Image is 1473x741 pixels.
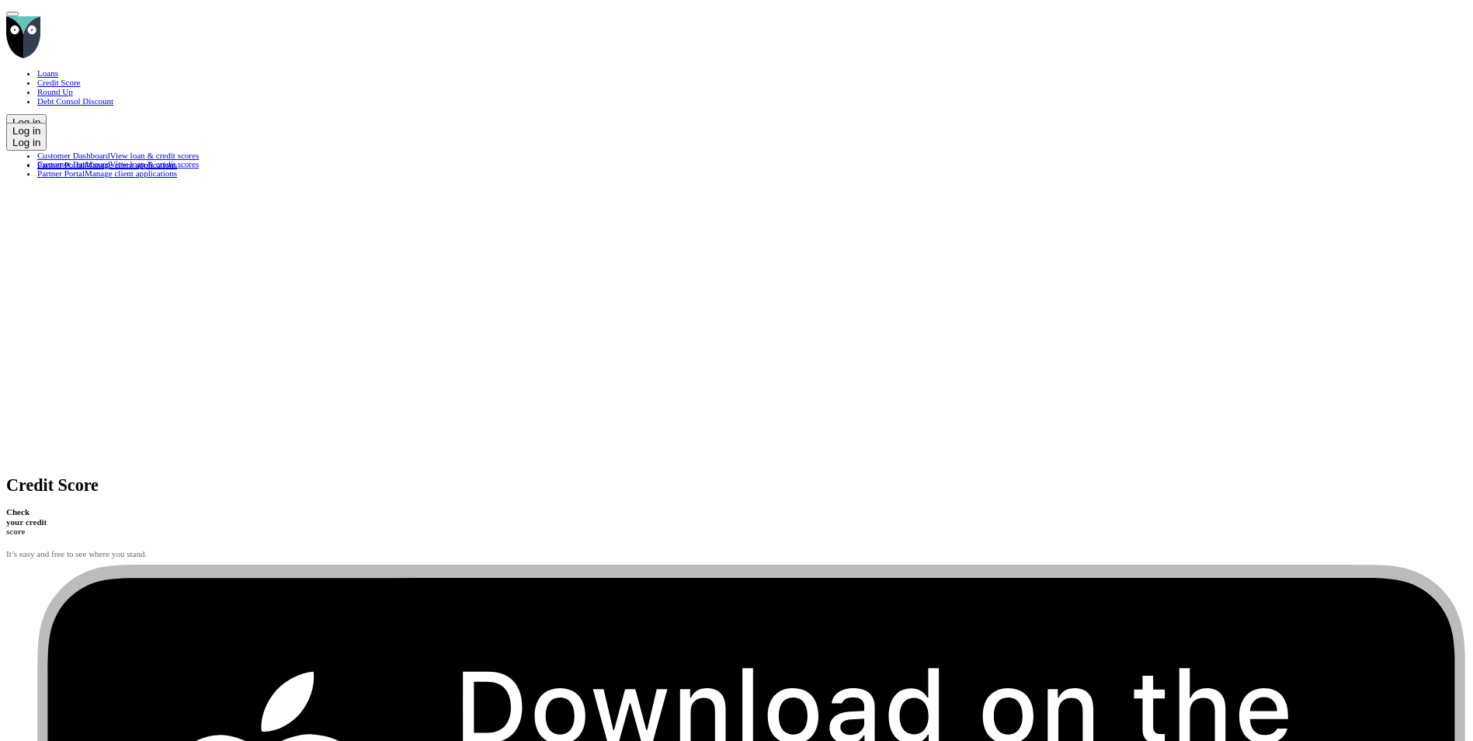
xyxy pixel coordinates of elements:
a: Customer DashboardView loan & credit scores [37,159,199,169]
div: Log in [12,137,40,148]
div: your [6,517,23,527]
button: Log in [6,123,47,151]
h4: Check your credit score [6,507,1467,535]
a: Credit Score [37,78,1467,87]
span: Partner Portal [37,169,85,178]
div: Check [6,507,30,517]
button: Open Menu [6,12,19,16]
a: Go to home page [6,50,41,60]
p: It’s easy and free to see where you stand. [6,548,1467,558]
a: Round Up [37,87,1467,96]
img: Wisr [6,16,41,58]
a: Debt Consol Discount [37,96,1467,106]
h1: Credit Score [6,475,1467,496]
a: Loans [37,68,1467,78]
div: score [6,527,25,536]
div: Log in [12,117,40,128]
span: Manage client applications [85,169,177,178]
span: Customer Dashboard [37,159,110,169]
div: credit [26,517,47,527]
a: Partner PortalManage client applications [37,169,177,178]
div: Log in [12,125,40,137]
span: View loan & credit scores [110,159,200,169]
button: Log in [6,114,47,142]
